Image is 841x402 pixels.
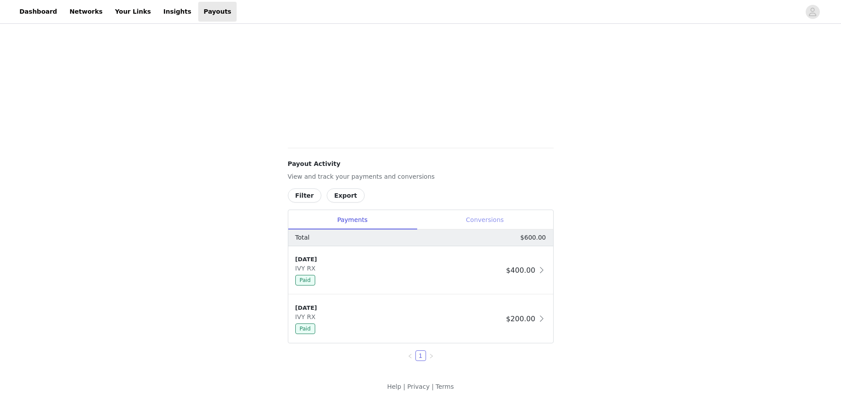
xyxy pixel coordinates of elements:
span: Paid [295,275,315,286]
span: | [403,383,405,390]
a: Help [387,383,401,390]
p: $600.00 [520,233,546,242]
a: Your Links [109,2,156,22]
span: $200.00 [506,315,535,323]
a: Networks [64,2,108,22]
a: Terms [436,383,454,390]
a: Privacy [407,383,430,390]
a: Dashboard [14,2,62,22]
div: Conversions [417,210,553,230]
h4: Payout Activity [288,159,554,169]
div: avatar [808,5,817,19]
div: [DATE] [295,255,503,264]
span: Paid [295,323,315,334]
span: IVY RX [295,265,319,272]
i: icon: right [429,353,434,359]
span: IVY RX [295,313,319,320]
div: Payments [288,210,417,230]
a: 1 [416,351,426,361]
li: Next Page [426,350,437,361]
a: Payouts [198,2,237,22]
i: icon: left [407,353,413,359]
p: View and track your payments and conversions [288,172,554,181]
button: Export [327,188,365,203]
span: $400.00 [506,266,535,274]
p: Total [295,233,310,242]
a: Insights [158,2,196,22]
div: clickable-list-item [288,295,553,343]
button: Filter [288,188,321,203]
li: Previous Page [405,350,415,361]
span: | [432,383,434,390]
div: clickable-list-item [288,246,553,295]
div: [DATE] [295,304,503,312]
